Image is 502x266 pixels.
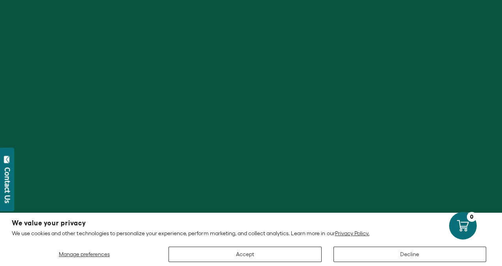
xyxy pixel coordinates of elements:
[12,230,490,237] p: We use cookies and other technologies to personalize your experience, perform marketing, and coll...
[335,230,369,236] a: Privacy Policy.
[467,212,477,222] div: 0
[12,220,490,227] h2: We value your privacy
[4,167,11,203] div: Contact Us
[59,251,110,257] span: Manage preferences
[169,247,322,262] button: Accept
[12,247,157,262] button: Manage preferences
[333,247,487,262] button: Decline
